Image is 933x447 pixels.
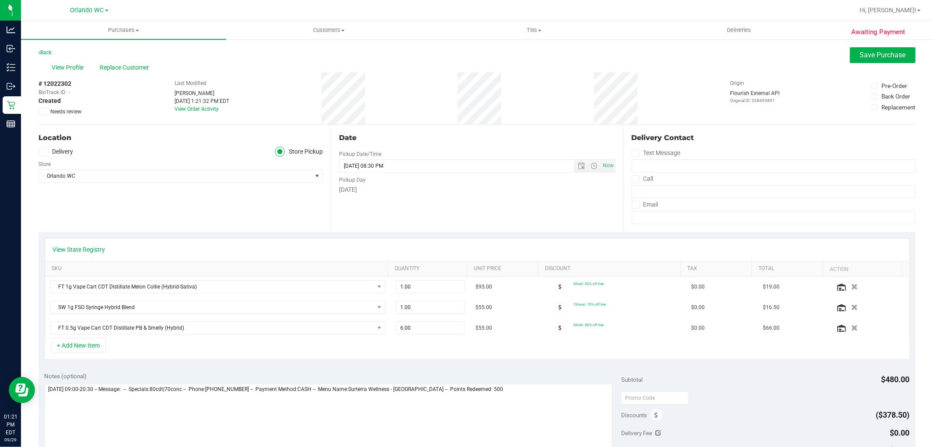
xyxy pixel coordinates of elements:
[691,303,705,312] span: $0.00
[395,265,464,272] a: Quantity
[715,26,763,34] span: Deliveries
[881,92,910,101] div: Back Order
[175,79,206,87] label: Last Modified
[730,97,779,104] p: Original ID: 328890891
[50,108,81,116] span: Needs review
[573,323,604,327] span: 80cdt: 80% off line
[851,27,905,37] span: Awaiting Payment
[632,185,916,198] input: Format: (999) 999-9999
[574,162,589,169] span: Open the date view
[632,133,916,143] div: Delivery Contact
[52,63,87,72] span: View Profile
[691,283,705,291] span: $0.00
[396,322,465,334] input: 6.00
[38,160,51,168] label: Store
[850,47,916,63] button: Save Purchase
[50,301,385,314] span: NO DATA FOUND
[763,303,779,312] span: $16.50
[730,79,744,87] label: Origin
[860,7,916,14] span: Hi, [PERSON_NAME]!
[763,324,779,332] span: $66.00
[573,282,604,286] span: 80cdt: 80% off line
[632,172,653,185] label: Call
[311,170,322,182] span: select
[9,377,35,403] iframe: Resource center
[691,324,705,332] span: $0.00
[7,120,15,128] inline-svg: Reports
[38,79,71,88] span: # 12022302
[50,321,385,334] span: NO DATA FOUND
[396,301,465,313] input: 1.00
[860,51,906,59] span: Save Purchase
[621,429,652,436] span: Delivery Fee
[475,303,492,312] span: $55.00
[474,265,535,272] a: Unit Price
[45,373,87,380] span: Notes (optional)
[621,407,647,423] span: Discounts
[50,280,385,293] span: NO DATA FOUND
[876,410,910,419] span: ($378.50)
[890,428,910,437] span: $0.00
[275,147,323,157] label: Store Pickup
[632,198,658,211] label: Email
[51,301,374,313] span: SW 1g FSO Syringe Hybrid Blend
[69,88,70,96] span: -
[100,63,152,72] span: Replace Customer
[573,302,606,306] span: 70conc: 70% off line
[730,89,779,104] div: Flourish External API
[175,89,229,97] div: [PERSON_NAME]
[39,170,311,182] span: Orlando WC
[339,176,366,184] label: Pickup Day
[621,376,643,383] span: Subtotal
[38,133,323,143] div: Location
[881,375,910,384] span: $480.00
[881,103,915,112] div: Replacement
[38,88,66,96] span: BioTrack ID:
[587,162,601,169] span: Open the time view
[339,185,615,194] div: [DATE]
[175,106,219,112] a: View Order Activity
[52,338,106,353] button: + Add New Item
[7,44,15,53] inline-svg: Inbound
[70,7,104,14] span: Orlando WC
[339,150,381,158] label: Pickup Date/Time
[21,26,226,34] span: Purchases
[431,21,636,39] a: Tills
[601,159,615,172] span: Set Current date
[432,26,636,34] span: Tills
[175,97,229,105] div: [DATE] 1:21:32 PM EDT
[7,82,15,91] inline-svg: Outbound
[7,101,15,109] inline-svg: Retail
[632,147,681,159] label: Text Message
[7,63,15,72] inline-svg: Inventory
[4,413,17,436] p: 01:21 PM EDT
[396,281,465,293] input: 1.00
[38,49,52,56] a: Back
[688,265,748,272] a: Tax
[621,391,689,405] input: Promo Code
[632,159,916,172] input: Format: (999) 999-9999
[21,21,226,39] a: Purchases
[758,265,819,272] a: Total
[226,21,431,39] a: Customers
[656,430,662,436] i: Edit Delivery Fee
[227,26,431,34] span: Customers
[636,21,842,39] a: Deliveries
[53,245,105,254] a: View State Registry
[38,147,73,157] label: Delivery
[881,81,907,90] div: Pre-Order
[52,265,384,272] a: SKU
[545,265,677,272] a: Discount
[339,133,615,143] div: Date
[51,322,374,334] span: FT 0.5g Vape Cart CDT Distillate PB & Smelly (Hybrid)
[51,281,374,293] span: FT 1g Vape Cart CDT Distillate Melon Collie (Hybrid-Sativa)
[823,261,902,277] th: Action
[38,96,61,106] span: Created
[475,324,492,332] span: $55.00
[475,283,492,291] span: $95.00
[763,283,779,291] span: $19.00
[4,436,17,443] p: 09/29
[7,25,15,34] inline-svg: Analytics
